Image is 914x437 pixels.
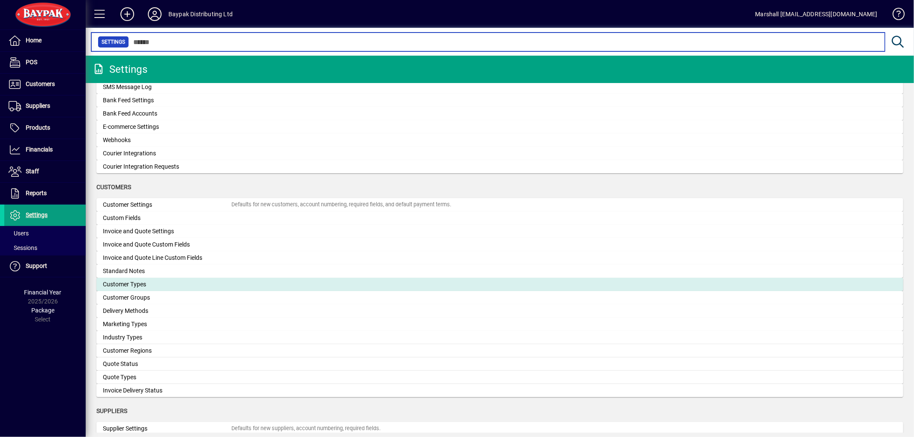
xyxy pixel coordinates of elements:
[96,251,903,265] a: Invoice and Quote Line Custom Fields
[103,109,231,118] div: Bank Feed Accounts
[26,262,47,269] span: Support
[96,184,131,190] span: Customers
[4,95,86,117] a: Suppliers
[4,183,86,204] a: Reports
[103,306,231,315] div: Delivery Methods
[102,38,125,46] span: Settings
[168,7,233,21] div: Baypak Distributing Ltd
[103,424,231,433] div: Supplier Settings
[114,6,141,22] button: Add
[96,107,903,120] a: Bank Feed Accounts
[231,425,381,433] div: Defaults for new suppliers, account numbering, required fields.
[103,293,231,302] div: Customer Groups
[24,289,62,296] span: Financial Year
[96,80,903,94] a: SMS Message Log
[96,265,903,278] a: Standard Notes
[103,83,231,92] div: SMS Message Log
[886,2,903,30] a: Knowledge Base
[96,94,903,107] a: Bank Feed Settings
[96,225,903,238] a: Invoice and Quote Settings
[103,96,231,105] div: Bank Feed Settings
[96,238,903,251] a: Invoice and Quote Custom Fields
[4,256,86,277] a: Support
[103,280,231,289] div: Customer Types
[103,267,231,276] div: Standard Notes
[103,136,231,145] div: Webhooks
[96,198,903,211] a: Customer SettingsDefaults for new customers, account numbering, required fields, and default paym...
[96,147,903,160] a: Courier Integrations
[4,117,86,139] a: Products
[4,161,86,182] a: Staff
[96,211,903,225] a: Custom Fields
[92,62,147,76] div: Settings
[103,346,231,355] div: Customer Regions
[103,240,231,249] div: Invoice and Quote Custom Fields
[96,291,903,304] a: Customer Groups
[103,122,231,131] div: E-commerce Settings
[96,331,903,344] a: Industry Types
[103,227,231,236] div: Invoice and Quote Settings
[96,120,903,134] a: E-commerce Settings
[141,6,168,22] button: Profile
[103,214,231,223] div: Custom Fields
[26,190,47,196] span: Reports
[9,244,37,251] span: Sessions
[103,386,231,395] div: Invoice Delivery Status
[96,318,903,331] a: Marketing Types
[4,74,86,95] a: Customers
[4,226,86,241] a: Users
[103,200,231,209] div: Customer Settings
[96,371,903,384] a: Quote Types
[26,124,50,131] span: Products
[103,320,231,329] div: Marketing Types
[96,160,903,173] a: Courier Integration Requests
[26,37,42,44] span: Home
[4,30,86,51] a: Home
[96,357,903,371] a: Quote Status
[103,149,231,158] div: Courier Integrations
[96,134,903,147] a: Webhooks
[4,52,86,73] a: POS
[96,344,903,357] a: Customer Regions
[26,102,50,109] span: Suppliers
[96,422,903,435] a: Supplier SettingsDefaults for new suppliers, account numbering, required fields.
[26,168,39,175] span: Staff
[103,253,231,262] div: Invoice and Quote Line Custom Fields
[4,139,86,161] a: Financials
[103,162,231,171] div: Courier Integration Requests
[26,146,53,153] span: Financials
[26,80,55,87] span: Customers
[231,201,451,209] div: Defaults for new customers, account numbering, required fields, and default payment terms.
[103,373,231,382] div: Quote Types
[103,360,231,369] div: Quote Status
[26,211,48,218] span: Settings
[4,241,86,255] a: Sessions
[103,333,231,342] div: Industry Types
[26,59,37,65] span: POS
[31,307,54,314] span: Package
[96,384,903,397] a: Invoice Delivery Status
[96,304,903,318] a: Delivery Methods
[755,7,878,21] div: Marshall [EMAIL_ADDRESS][DOMAIN_NAME]
[96,278,903,291] a: Customer Types
[9,230,29,237] span: Users
[96,407,127,414] span: Suppliers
